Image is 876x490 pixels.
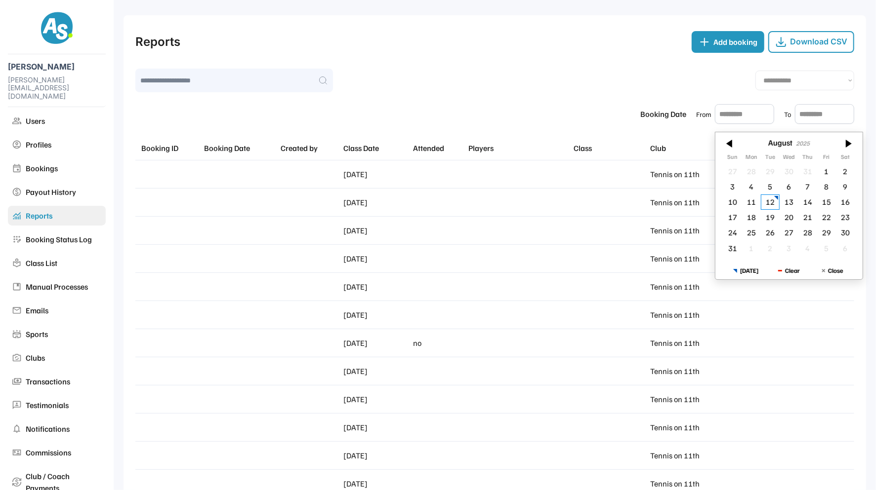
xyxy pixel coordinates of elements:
[26,115,102,127] div: Users
[817,240,836,256] div: 9/05/2025
[724,262,767,279] button: [DATE]
[26,447,102,458] div: Commissions
[742,179,761,194] div: 8/04/2025
[780,179,798,194] div: 8/06/2025
[26,257,102,269] div: Class List
[41,12,73,44] img: AS-100x100%402x.png
[281,142,339,154] div: Created by
[742,225,761,240] div: 8/25/2025
[790,37,847,46] div: Download CSV
[343,168,409,180] div: [DATE]
[26,328,102,340] div: Sports
[141,142,200,154] div: Booking ID
[696,109,711,119] div: From
[817,179,836,194] div: 8/08/2025
[26,376,102,387] div: Transactions
[780,153,798,163] th: Wednesday
[723,194,742,210] div: 8/10/2025
[343,337,409,349] div: [DATE]
[343,450,409,461] div: [DATE]
[26,399,102,411] div: Testimonials
[650,168,723,180] div: Tennis on 11th
[650,196,723,208] div: Tennis on 11th
[26,281,102,293] div: Manual Processes
[574,142,646,154] div: Class
[640,108,686,120] div: Booking Date
[836,240,855,256] div: 9/06/2025
[767,262,811,279] button: Clear
[798,240,817,256] div: 9/04/2025
[12,305,22,315] img: mail_24dp_909090_FILL0_wght400_GRAD0_opsz24.svg
[343,281,409,293] div: [DATE]
[650,478,723,490] div: Tennis on 11th
[650,393,723,405] div: Tennis on 11th
[742,194,761,210] div: 8/11/2025
[798,164,817,179] div: 7/31/2025
[12,424,22,434] img: notifications_24dp_909090_FILL0_wght400_GRAD0_opsz24.svg
[817,210,836,225] div: 8/22/2025
[817,194,836,210] div: 8/15/2025
[12,234,22,244] img: app_registration_24dp_909090_FILL0_wght400_GRAD0_opsz24.svg
[26,423,102,435] div: Notifications
[26,210,102,222] div: Reports
[723,164,742,179] div: 7/27/2025
[12,140,22,150] img: account_circle_24dp_909090_FILL0_wght400_GRAD0_opsz24.svg
[204,142,277,154] div: Booking Date
[761,164,780,179] div: 7/29/2025
[723,179,742,194] div: 8/03/2025
[26,352,102,364] div: Clubs
[798,225,817,240] div: 8/28/2025
[713,36,757,48] div: Add booking
[798,179,817,194] div: 8/07/2025
[723,210,742,225] div: 8/17/2025
[343,196,409,208] div: [DATE]
[135,33,180,51] div: Reports
[12,258,22,268] img: local_library_24dp_909090_FILL0_wght400_GRAD0_opsz24.svg
[798,194,817,210] div: 8/14/2025
[836,225,855,240] div: 8/30/2025
[26,162,102,174] div: Bookings
[12,187,22,197] img: paid_24dp_909090_FILL0_wght400_GRAD0_opsz24.svg
[780,194,798,210] div: 8/13/2025
[798,210,817,225] div: 8/21/2025
[650,337,723,349] div: Tennis on 11th
[796,140,810,147] div: 2025
[817,225,836,240] div: 8/29/2025
[650,225,723,236] div: Tennis on 11th
[650,365,723,377] div: Tennis on 11th
[12,400,22,410] img: 3p_24dp_909090_FILL0_wght400_GRAD0_opsz24.svg
[836,164,855,179] div: 8/02/2025
[742,153,761,163] th: Monday
[12,116,22,126] img: group_24dp_909090_FILL0_wght400_GRAD0_opsz24.svg
[343,225,409,236] div: [DATE]
[343,393,409,405] div: [DATE]
[650,309,723,321] div: Tennis on 11th
[723,240,742,256] div: 8/31/2025
[761,153,780,163] th: Tuesday
[761,210,780,225] div: 8/19/2025
[761,179,780,194] div: 8/05/2025
[26,139,102,151] div: Profiles
[12,282,22,292] img: developer_guide_24dp_909090_FILL0_wght400_GRAD0_opsz24.svg
[817,164,836,179] div: 8/01/2025
[780,225,798,240] div: 8/27/2025
[761,240,780,256] div: 9/02/2025
[343,421,409,433] div: [DATE]
[12,377,22,386] img: payments_24dp_909090_FILL0_wght400_GRAD0_opsz24.svg
[343,365,409,377] div: [DATE]
[12,329,22,339] img: stadium_24dp_909090_FILL0_wght400_GRAD0_opsz24.svg
[12,211,22,221] img: monitoring_24dp_2596BE_FILL0_wght400_GRAD0_opsz24.svg
[12,353,22,363] img: party_mode_24dp_909090_FILL0_wght400_GRAD0_opsz24.svg
[650,281,723,293] div: Tennis on 11th
[413,337,464,349] div: no
[8,76,106,101] div: [PERSON_NAME][EMAIL_ADDRESS][DOMAIN_NAME]
[836,194,855,210] div: 8/16/2025
[761,225,780,240] div: 8/26/2025
[798,153,817,163] th: Thursday
[742,164,761,179] div: 7/28/2025
[742,240,761,256] div: 9/01/2025
[26,233,102,245] div: Booking Status Log
[836,210,855,225] div: 8/23/2025
[8,62,106,72] div: [PERSON_NAME]
[836,179,855,194] div: 8/09/2025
